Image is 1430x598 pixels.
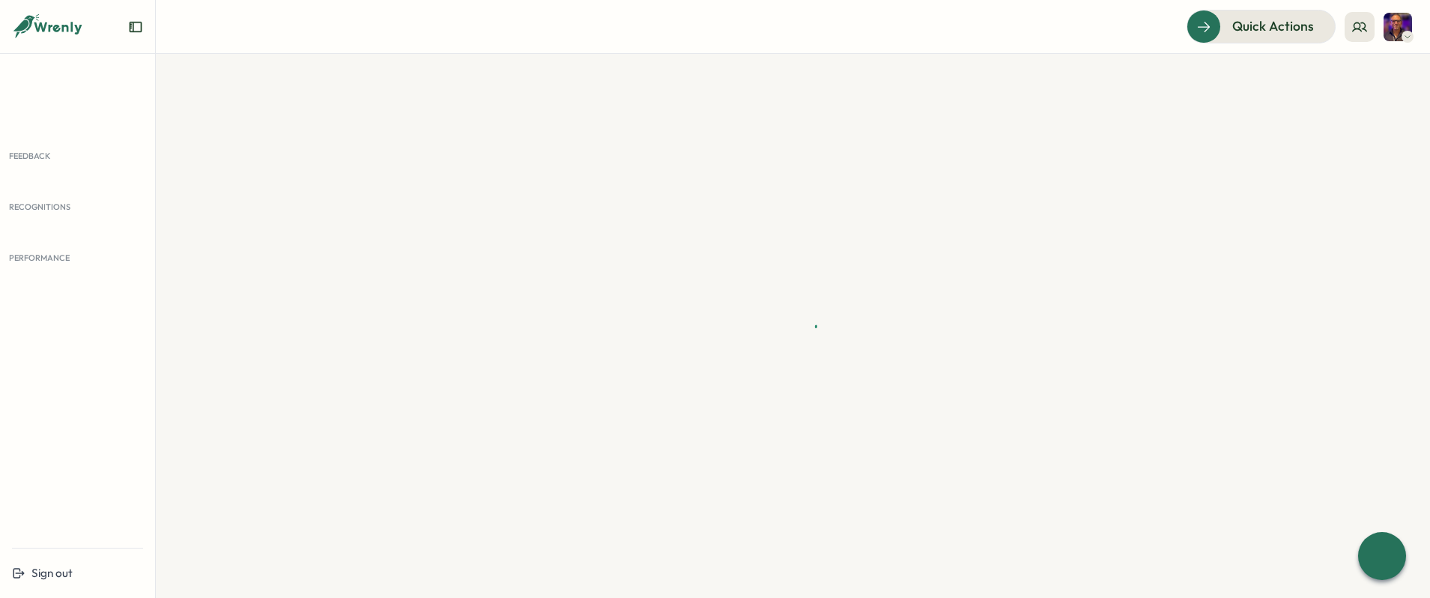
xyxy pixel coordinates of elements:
[1384,13,1412,41] img: Adrian Pearcey
[31,566,73,580] span: Sign out
[128,19,143,34] button: Expand sidebar
[1232,16,1314,36] span: Quick Actions
[1187,10,1336,43] button: Quick Actions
